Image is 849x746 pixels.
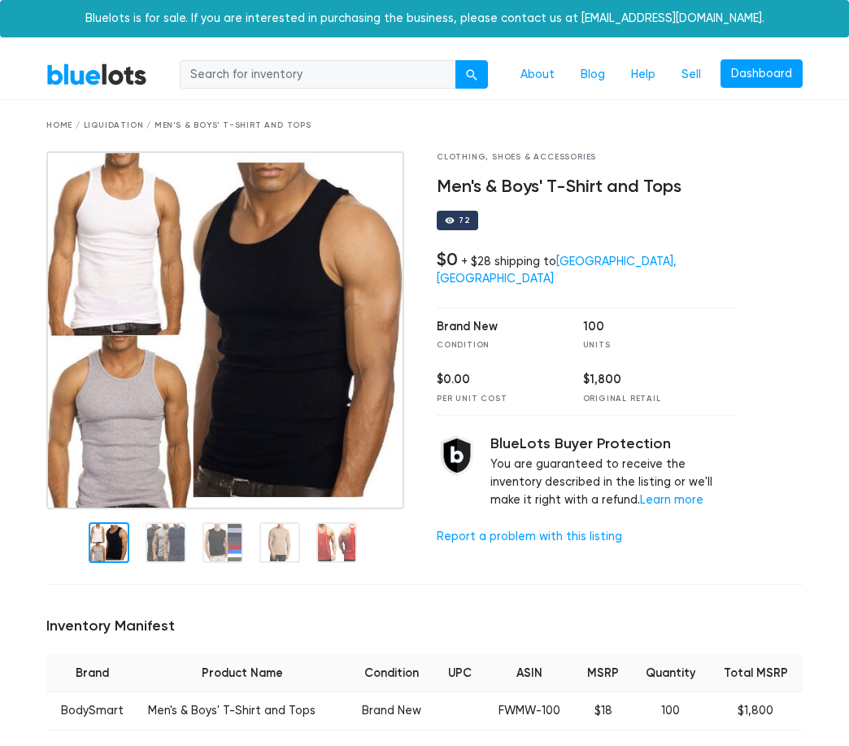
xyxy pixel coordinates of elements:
[437,318,559,336] div: Brand New
[583,371,705,389] div: $1,800
[437,393,559,405] div: Per Unit Cost
[46,63,147,86] a: BlueLots
[618,59,668,90] a: Help
[437,435,477,476] img: buyer_protection_shield-3b65640a83011c7d3ede35a8e5a80bfdfaa6a97447f0071c1475b91a4b0b3d01.png
[484,692,575,731] td: FWMW-100
[437,177,738,198] h4: Men's & Boys' T-Shirt and Tops
[568,59,618,90] a: Blog
[437,249,458,270] h4: $0
[46,151,404,509] img: 969eb280-140f-4855-9a3b-0916b2641cc2-1694197707.jpg
[138,692,347,731] td: Men's & Boys' T-Shirt and Tops
[437,530,622,543] a: Report a problem with this listing
[583,318,705,336] div: 100
[668,59,714,90] a: Sell
[709,692,803,731] td: $1,800
[138,655,347,692] th: Product Name
[490,435,738,453] h5: BlueLots Buyer Protection
[709,655,803,692] th: Total MSRP
[46,120,803,132] div: Home / Liquidation / Men's & Boys' T-Shirt and Tops
[437,339,559,351] div: Condition
[437,151,738,164] div: Clothing, Shoes & Accessories
[46,655,138,692] th: Brand
[437,255,677,286] div: + $28 shipping to
[180,60,456,89] input: Search for inventory
[721,59,803,89] a: Dashboard
[347,655,435,692] th: Condition
[46,617,803,635] h5: Inventory Manifest
[583,393,705,405] div: Original Retail
[459,216,470,225] div: 72
[574,655,631,692] th: MSRP
[640,493,703,507] a: Learn more
[46,692,138,731] td: BodySmart
[632,692,709,731] td: 100
[490,435,738,508] div: You are guaranteed to receive the inventory described in the listing or we'll make it right with ...
[437,255,677,286] a: [GEOGRAPHIC_DATA], [GEOGRAPHIC_DATA]
[574,692,631,731] td: $18
[484,655,575,692] th: ASIN
[347,692,435,731] td: Brand New
[437,371,559,389] div: $0.00
[583,339,705,351] div: Units
[632,655,709,692] th: Quantity
[507,59,568,90] a: About
[435,655,483,692] th: UPC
